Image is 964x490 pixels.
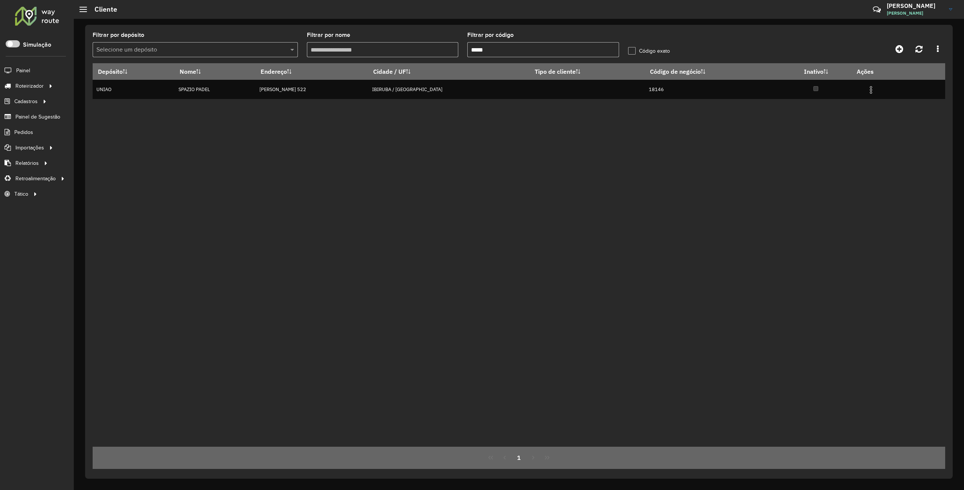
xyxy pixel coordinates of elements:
[851,64,897,79] th: Ações
[93,64,174,80] th: Depósito
[255,80,368,99] td: [PERSON_NAME] 522
[174,64,255,80] th: Nome
[15,175,56,183] span: Retroalimentação
[887,10,943,17] span: [PERSON_NAME]
[869,2,885,18] a: Contato Rápido
[15,113,60,121] span: Painel de Sugestão
[87,5,117,14] h2: Cliente
[14,97,38,105] span: Cadastros
[16,67,30,75] span: Painel
[307,30,350,40] label: Filtrar por nome
[368,64,529,80] th: Cidade / UF
[23,40,51,49] label: Simulação
[368,80,529,99] td: IBIRUBA / [GEOGRAPHIC_DATA]
[15,82,44,90] span: Roteirizador
[14,190,28,198] span: Tático
[780,64,851,80] th: Inativo
[628,47,670,55] label: Código exato
[645,64,780,80] th: Código de negócio
[887,2,943,9] h3: [PERSON_NAME]
[174,80,255,99] td: SPAZIO PADEL
[467,30,514,40] label: Filtrar por código
[255,64,368,80] th: Endereço
[15,159,39,167] span: Relatórios
[645,80,780,99] td: 18146
[529,64,645,80] th: Tipo de cliente
[512,450,526,465] button: 1
[15,144,44,152] span: Importações
[14,128,33,136] span: Pedidos
[93,80,174,99] td: UNIAO
[93,30,144,40] label: Filtrar por depósito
